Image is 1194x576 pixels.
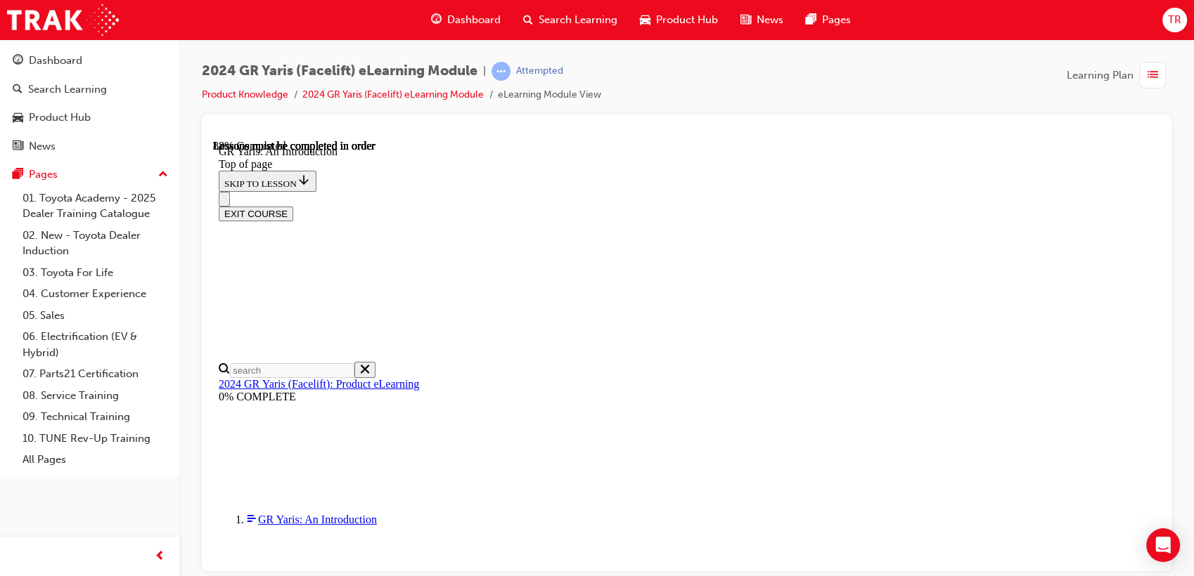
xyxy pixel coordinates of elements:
[141,222,162,238] button: Close search menu
[822,12,851,28] span: Pages
[795,6,862,34] a: pages-iconPages
[6,45,174,162] button: DashboardSearch LearningProduct HubNews
[17,225,174,262] a: 02. New - Toyota Dealer Induction
[1168,12,1181,28] span: TR
[7,4,119,36] img: Trak
[1148,67,1158,84] span: list-icon
[640,11,650,29] span: car-icon
[523,11,533,29] span: search-icon
[6,48,174,74] a: Dashboard
[6,77,174,103] a: Search Learning
[17,385,174,407] a: 08. Service Training
[155,548,165,565] span: prev-icon
[17,326,174,363] a: 06. Electrification (EV & Hybrid)
[13,84,23,96] span: search-icon
[17,428,174,450] a: 10. TUNE Rev-Up Training
[13,112,23,124] span: car-icon
[202,89,288,100] a: Product Knowledge
[29,138,56,155] div: News
[420,6,512,34] a: guage-iconDashboard
[202,63,477,79] span: 2024 GR Yaris (Facelift) eLearning Module
[1067,62,1171,89] button: Learning Plan
[29,53,82,69] div: Dashboard
[6,67,80,81] button: EXIT COURSE
[431,11,442,29] span: guage-icon
[483,63,486,79] span: |
[757,12,783,28] span: News
[1067,67,1134,84] span: Learning Plan
[539,12,617,28] span: Search Learning
[17,363,174,385] a: 07. Parts21 Certification
[6,105,174,131] a: Product Hub
[17,188,174,225] a: 01. Toyota Academy - 2025 Dealer Training Catalogue
[17,449,174,471] a: All Pages
[13,169,23,181] span: pages-icon
[516,65,563,78] div: Attempted
[28,81,107,98] div: Search Learning
[629,6,729,34] a: car-iconProduct Hub
[302,89,484,100] a: 2024 GR Yaris (Facelift) eLearning Module
[17,406,174,428] a: 09. Technical Training
[29,166,58,183] div: Pages
[498,87,601,103] li: eLearning Module View
[6,162,174,188] button: Pages
[492,62,511,81] span: learningRecordVerb_ATTEMPT-icon
[6,18,942,31] div: Top of page
[17,283,174,305] a: 04. Customer Experience
[17,262,174,284] a: 03. Toyota For Life
[1162,8,1187,32] button: TR
[17,223,141,238] input: Search
[6,238,206,250] a: 2024 GR Yaris (Facelift): Product eLearning
[6,251,942,263] div: 0% COMPLETE
[13,140,23,153] span: news-icon
[6,52,17,67] button: Close navigation menu
[447,12,501,28] span: Dashboard
[806,11,816,29] span: pages-icon
[6,133,174,159] a: News
[29,110,91,126] div: Product Hub
[6,31,103,52] button: SKIP TO LESSON
[729,6,795,34] a: news-iconNews
[740,11,751,29] span: news-icon
[6,6,942,18] div: GR Yaris: An Introduction
[656,12,718,28] span: Product Hub
[11,39,98,49] span: SKIP TO LESSON
[13,55,23,67] span: guage-icon
[512,6,629,34] a: search-iconSearch Learning
[17,305,174,327] a: 05. Sales
[1146,528,1180,562] div: Open Intercom Messenger
[158,166,168,184] span: up-icon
